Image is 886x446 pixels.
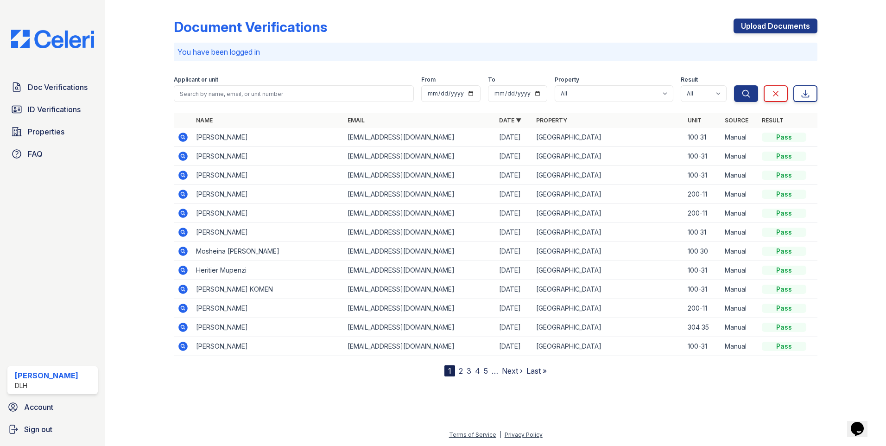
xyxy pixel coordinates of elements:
td: Manual [721,318,758,337]
td: [EMAIL_ADDRESS][DOMAIN_NAME] [344,223,495,242]
td: Manual [721,166,758,185]
td: [GEOGRAPHIC_DATA] [532,337,684,356]
label: From [421,76,436,83]
td: 100-31 [684,337,721,356]
a: Properties [7,122,98,141]
td: [DATE] [495,204,532,223]
td: Manual [721,185,758,204]
label: To [488,76,495,83]
div: Pass [762,247,806,256]
a: Upload Documents [734,19,817,33]
a: Date ▼ [499,117,521,124]
div: | [500,431,501,438]
td: Manual [721,242,758,261]
td: [EMAIL_ADDRESS][DOMAIN_NAME] [344,299,495,318]
a: Property [536,117,567,124]
div: Pass [762,190,806,199]
td: Manual [721,280,758,299]
td: Manual [721,147,758,166]
td: [GEOGRAPHIC_DATA] [532,185,684,204]
label: Applicant or unit [174,76,218,83]
td: Manual [721,128,758,147]
div: 1 [444,365,455,376]
div: Pass [762,304,806,313]
td: [PERSON_NAME] [192,337,344,356]
td: 100-31 [684,280,721,299]
td: Mosheina [PERSON_NAME] [192,242,344,261]
td: [PERSON_NAME] KOMEN [192,280,344,299]
td: [EMAIL_ADDRESS][DOMAIN_NAME] [344,280,495,299]
a: Sign out [4,420,101,439]
td: [GEOGRAPHIC_DATA] [532,242,684,261]
a: Result [762,117,784,124]
td: [EMAIL_ADDRESS][DOMAIN_NAME] [344,318,495,337]
td: [GEOGRAPHIC_DATA] [532,261,684,280]
a: 4 [475,366,480,376]
td: 200-11 [684,185,721,204]
div: Pass [762,171,806,180]
span: Doc Verifications [28,82,88,93]
td: [EMAIL_ADDRESS][DOMAIN_NAME] [344,204,495,223]
td: [DATE] [495,147,532,166]
td: [DATE] [495,242,532,261]
td: [DATE] [495,337,532,356]
label: Property [555,76,579,83]
td: Manual [721,261,758,280]
td: [PERSON_NAME] [192,147,344,166]
td: [PERSON_NAME] [192,223,344,242]
p: You have been logged in [177,46,814,57]
div: Pass [762,152,806,161]
div: Pass [762,266,806,275]
td: [GEOGRAPHIC_DATA] [532,204,684,223]
a: Account [4,398,101,416]
a: 5 [484,366,488,376]
td: 100 31 [684,223,721,242]
td: [EMAIL_ADDRESS][DOMAIN_NAME] [344,242,495,261]
span: FAQ [28,148,43,159]
td: [PERSON_NAME] [192,318,344,337]
td: [GEOGRAPHIC_DATA] [532,299,684,318]
a: 3 [467,366,471,376]
td: [GEOGRAPHIC_DATA] [532,147,684,166]
label: Result [681,76,698,83]
a: Source [725,117,748,124]
td: [DATE] [495,166,532,185]
a: 2 [459,366,463,376]
td: [GEOGRAPHIC_DATA] [532,280,684,299]
div: [PERSON_NAME] [15,370,78,381]
a: Last » [526,366,547,376]
input: Search by name, email, or unit number [174,85,414,102]
span: Sign out [24,424,52,435]
td: [DATE] [495,280,532,299]
td: [GEOGRAPHIC_DATA] [532,223,684,242]
td: [EMAIL_ADDRESS][DOMAIN_NAME] [344,185,495,204]
div: Pass [762,285,806,294]
td: Manual [721,223,758,242]
td: [DATE] [495,185,532,204]
span: ID Verifications [28,104,81,115]
td: [EMAIL_ADDRESS][DOMAIN_NAME] [344,128,495,147]
td: 200-11 [684,299,721,318]
td: [GEOGRAPHIC_DATA] [532,128,684,147]
td: Manual [721,337,758,356]
div: Pass [762,228,806,237]
a: Name [196,117,213,124]
td: [GEOGRAPHIC_DATA] [532,166,684,185]
a: Email [348,117,365,124]
img: CE_Logo_Blue-a8612792a0a2168367f1c8372b55b34899dd931a85d93a1a3d3e32e68fde9ad4.png [4,30,101,48]
td: 200-11 [684,204,721,223]
a: Privacy Policy [505,431,543,438]
div: DLH [15,381,78,390]
td: [DATE] [495,299,532,318]
span: Properties [28,126,64,137]
td: [PERSON_NAME] [192,128,344,147]
td: Manual [721,204,758,223]
a: Terms of Service [449,431,496,438]
td: [GEOGRAPHIC_DATA] [532,318,684,337]
td: 100-31 [684,147,721,166]
a: Doc Verifications [7,78,98,96]
td: [DATE] [495,318,532,337]
td: 100 30 [684,242,721,261]
td: 100 31 [684,128,721,147]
